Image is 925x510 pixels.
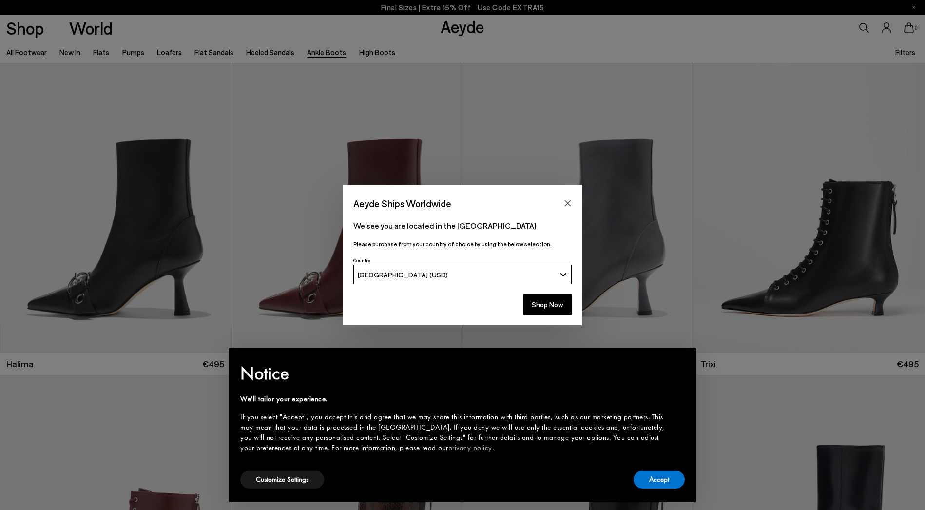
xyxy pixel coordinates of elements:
[448,443,492,452] a: privacy policy
[358,271,448,279] span: [GEOGRAPHIC_DATA] (USD)
[240,471,324,489] button: Customize Settings
[634,471,685,489] button: Accept
[523,294,572,315] button: Shop Now
[353,195,451,212] span: Aeyde Ships Worldwide
[240,361,669,386] h2: Notice
[353,239,572,249] p: Please purchase from your country of choice by using the below selection:
[353,257,370,263] span: Country
[240,412,669,453] div: If you select "Accept", you accept this and agree that we may share this information with third p...
[560,196,575,211] button: Close
[240,394,669,404] div: We'll tailor your experience.
[669,351,693,374] button: Close this notice
[353,220,572,232] p: We see you are located in the [GEOGRAPHIC_DATA]
[678,354,684,370] span: ×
